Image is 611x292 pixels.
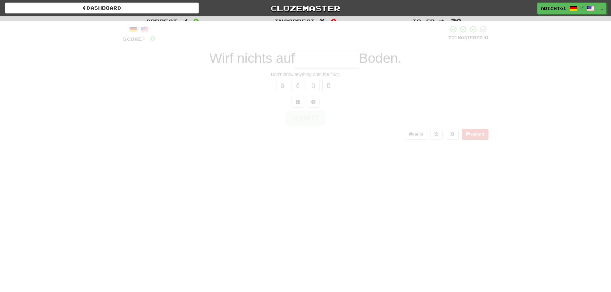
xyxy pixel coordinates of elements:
span: 75 % [448,35,458,40]
span: 0 [331,17,336,25]
div: / [123,25,155,33]
span: 0 [150,34,155,42]
button: ü [307,79,320,92]
a: Dashboard [5,3,199,13]
button: Help! [405,129,428,140]
button: Single letter hint - you only get 1 per sentence and score half the points! alt+h [307,97,320,108]
span: / [581,5,584,10]
span: To go [412,18,435,24]
button: ß [322,79,335,92]
a: aricht01 / [537,3,598,14]
a: Clozemaster [208,3,403,14]
button: ä [276,79,289,92]
button: Switch sentence to multiple choice alt+p [292,97,304,108]
span: : [319,19,327,24]
span: Incorrect [275,18,315,24]
button: Round history (alt+y) [430,129,443,140]
span: Boden. [359,51,402,66]
span: 0 [193,17,199,25]
button: Report [462,129,488,140]
span: : [439,19,446,24]
button: Submit [286,111,326,126]
span: Wirf nichts auf [209,51,295,66]
span: Correct [146,18,177,24]
span: : [182,19,189,24]
span: Score: [123,36,146,42]
span: 20 [451,17,462,25]
div: Mastered [448,35,488,41]
div: Don't throw anything onto the floor. [123,71,488,78]
button: ö [292,79,304,92]
span: aricht01 [541,5,566,11]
